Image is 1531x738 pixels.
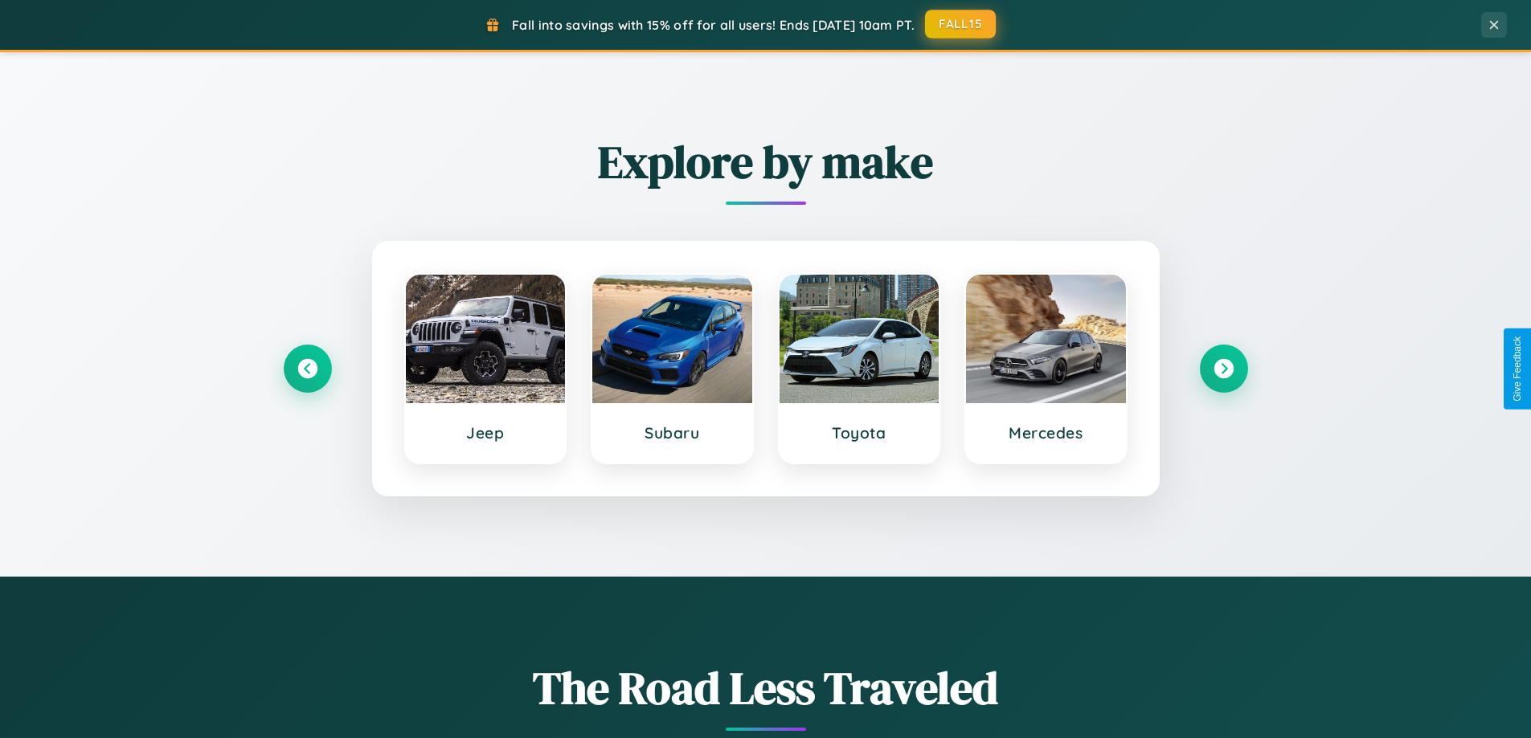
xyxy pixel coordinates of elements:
[422,423,550,442] h3: Jeep
[925,10,996,39] button: FALL15
[284,657,1248,719] h1: The Road Less Traveled
[512,17,915,33] span: Fall into savings with 15% off for all users! Ends [DATE] 10am PT.
[284,131,1248,193] h2: Explore by make
[608,423,736,442] h3: Subaru
[796,423,923,442] h3: Toyota
[1512,336,1523,402] div: Give Feedback
[982,423,1110,442] h3: Mercedes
